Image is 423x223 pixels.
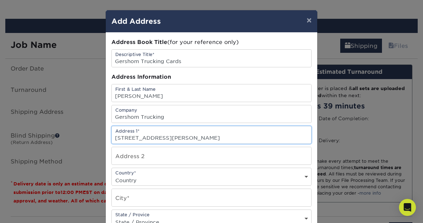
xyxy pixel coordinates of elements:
button: × [301,10,317,30]
div: (for your reference only) [111,38,312,46]
div: Open Intercom Messenger [399,199,416,216]
h4: Add Address [111,16,312,27]
div: Address Information [111,73,312,81]
span: Address Book Title [111,39,167,45]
